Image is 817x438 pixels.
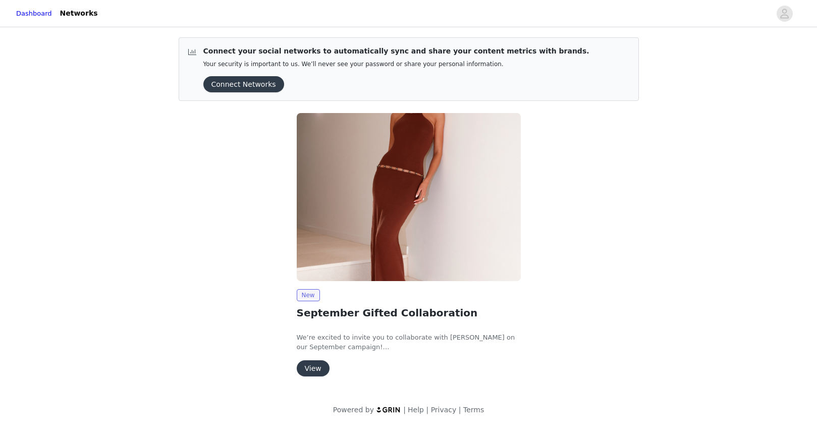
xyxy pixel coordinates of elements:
[333,406,374,414] span: Powered by
[297,333,521,352] p: We’re excited to invite you to collaborate with [PERSON_NAME] on our September campaign!
[376,406,401,413] img: logo
[408,406,424,414] a: Help
[297,113,521,281] img: Peppermayo AUS
[203,76,284,92] button: Connect Networks
[297,305,521,320] h2: September Gifted Collaboration
[459,406,461,414] span: |
[297,365,330,372] a: View
[16,9,52,19] a: Dashboard
[203,46,589,57] p: Connect your social networks to automatically sync and share your content metrics with brands.
[403,406,406,414] span: |
[780,6,789,22] div: avatar
[426,406,428,414] span: |
[203,61,589,68] p: Your security is important to us. We’ll never see your password or share your personal information.
[54,2,104,25] a: Networks
[297,360,330,376] button: View
[463,406,484,414] a: Terms
[431,406,457,414] a: Privacy
[297,289,320,301] span: New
